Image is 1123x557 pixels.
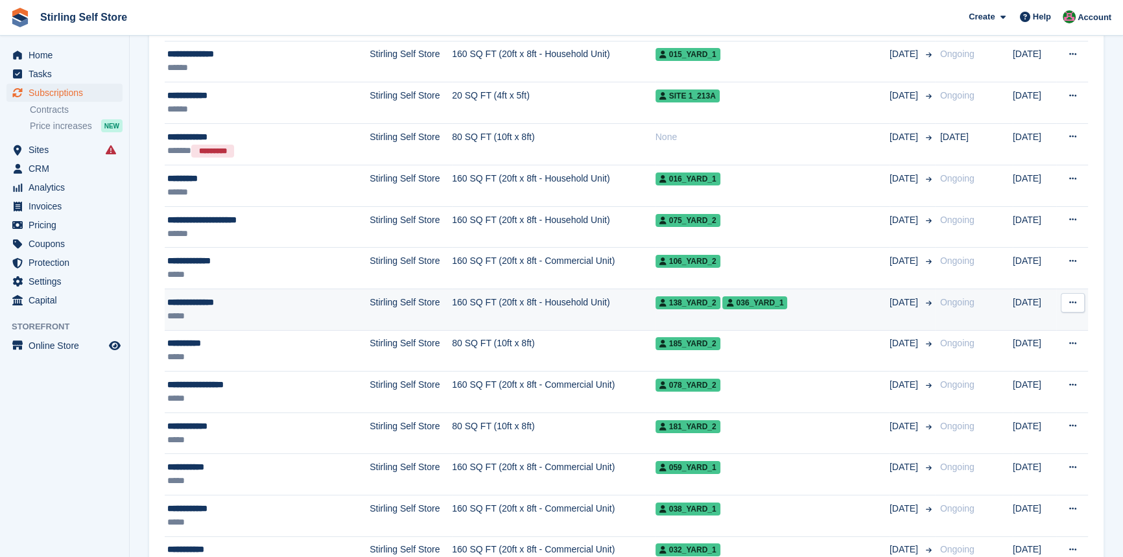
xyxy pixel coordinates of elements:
[1013,454,1056,495] td: [DATE]
[452,412,655,454] td: 80 SQ FT (10ft x 8ft)
[656,296,720,309] span: 138_Yard_2
[890,337,921,350] span: [DATE]
[370,82,452,124] td: Stirling Self Store
[1013,206,1056,248] td: [DATE]
[12,320,129,333] span: Storefront
[656,255,720,268] span: 106_Yard_2
[452,330,655,372] td: 80 SQ FT (10ft x 8ft)
[1013,330,1056,372] td: [DATE]
[940,379,975,390] span: Ongoing
[370,289,452,330] td: Stirling Self Store
[656,461,720,474] span: 059_YARD_1
[940,503,975,514] span: Ongoing
[890,378,921,392] span: [DATE]
[6,291,123,309] a: menu
[452,289,655,330] td: 160 SQ FT (20ft x 8ft - Household Unit)
[6,141,123,159] a: menu
[940,90,975,101] span: Ongoing
[29,65,106,83] span: Tasks
[6,272,123,290] a: menu
[656,337,720,350] span: 185_YARD_2
[1033,10,1051,23] span: Help
[6,197,123,215] a: menu
[656,214,720,227] span: 075_Yard_2
[29,178,106,196] span: Analytics
[1013,289,1056,330] td: [DATE]
[370,372,452,413] td: Stirling Self Store
[940,215,975,225] span: Ongoing
[656,130,890,144] div: None
[29,46,106,64] span: Home
[1013,495,1056,536] td: [DATE]
[656,379,720,392] span: 078_Yard_2
[656,172,720,185] span: 016_YARD_1
[1013,248,1056,289] td: [DATE]
[370,412,452,454] td: Stirling Self Store
[452,248,655,289] td: 160 SQ FT (20ft x 8ft - Commercial Unit)
[6,178,123,196] a: menu
[29,235,106,253] span: Coupons
[940,421,975,431] span: Ongoing
[30,104,123,116] a: Contracts
[656,543,720,556] span: 032_YARD_1
[6,235,123,253] a: menu
[969,10,995,23] span: Create
[30,119,123,133] a: Price increases NEW
[940,544,975,554] span: Ongoing
[29,141,106,159] span: Sites
[370,330,452,372] td: Stirling Self Store
[6,160,123,178] a: menu
[890,543,921,556] span: [DATE]
[29,291,106,309] span: Capital
[890,502,921,516] span: [DATE]
[370,454,452,495] td: Stirling Self Store
[656,89,720,102] span: Site 1_213A
[370,248,452,289] td: Stirling Self Store
[890,296,921,309] span: [DATE]
[890,460,921,474] span: [DATE]
[656,48,720,61] span: 015_YARD_1
[452,165,655,207] td: 160 SQ FT (20ft x 8ft - Household Unit)
[656,420,720,433] span: 181_YARD_2
[370,123,452,165] td: Stirling Self Store
[6,84,123,102] a: menu
[1013,82,1056,124] td: [DATE]
[10,8,30,27] img: stora-icon-8386f47178a22dfd0bd8f6a31ec36ba5ce8667c1dd55bd0f319d3a0aa187defe.svg
[6,337,123,355] a: menu
[370,41,452,82] td: Stirling Self Store
[370,495,452,536] td: Stirling Self Store
[656,503,720,516] span: 038_YARD_1
[35,6,132,28] a: Stirling Self Store
[6,65,123,83] a: menu
[452,41,655,82] td: 160 SQ FT (20ft x 8ft - Household Unit)
[890,254,921,268] span: [DATE]
[1078,11,1111,24] span: Account
[940,173,975,184] span: Ongoing
[890,130,921,144] span: [DATE]
[452,82,655,124] td: 20 SQ FT (4ft x 5ft)
[940,338,975,348] span: Ongoing
[101,119,123,132] div: NEW
[30,120,92,132] span: Price increases
[1013,165,1056,207] td: [DATE]
[940,297,975,307] span: Ongoing
[722,296,787,309] span: 036_YARD_1
[6,46,123,64] a: menu
[452,495,655,536] td: 160 SQ FT (20ft x 8ft - Commercial Unit)
[452,454,655,495] td: 160 SQ FT (20ft x 8ft - Commercial Unit)
[890,47,921,61] span: [DATE]
[370,165,452,207] td: Stirling Self Store
[6,216,123,234] a: menu
[29,84,106,102] span: Subscriptions
[890,213,921,227] span: [DATE]
[940,49,975,59] span: Ongoing
[940,462,975,472] span: Ongoing
[106,145,116,155] i: Smart entry sync failures have occurred
[940,132,969,142] span: [DATE]
[940,255,975,266] span: Ongoing
[890,420,921,433] span: [DATE]
[1063,10,1076,23] img: Lucy
[29,160,106,178] span: CRM
[29,216,106,234] span: Pricing
[1013,41,1056,82] td: [DATE]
